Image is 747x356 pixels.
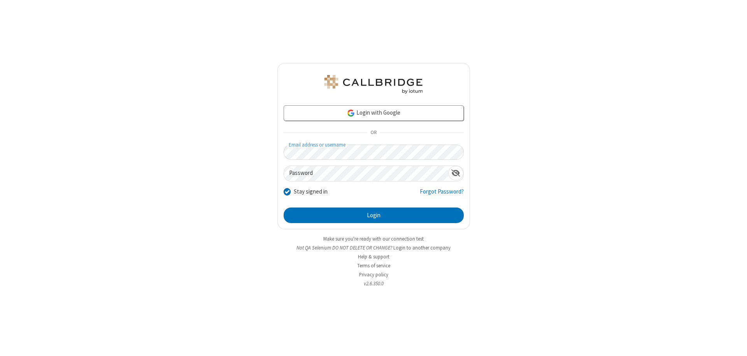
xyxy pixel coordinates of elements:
img: google-icon.png [347,109,355,117]
a: Forgot Password? [420,187,464,202]
a: Login with Google [284,105,464,121]
a: Terms of service [357,262,390,269]
div: Show password [448,166,463,180]
a: Make sure you're ready with our connection test [323,236,424,242]
span: OR [367,127,380,138]
iframe: Chat [728,336,741,351]
button: Login to another company [393,244,451,251]
button: Login [284,208,464,223]
label: Stay signed in [294,187,328,196]
li: v2.6.350.0 [277,280,470,287]
a: Privacy policy [359,271,388,278]
input: Password [284,166,448,181]
input: Email address or username [284,145,464,160]
a: Help & support [358,253,389,260]
img: QA Selenium DO NOT DELETE OR CHANGE [323,75,424,94]
li: Not QA Selenium DO NOT DELETE OR CHANGE? [277,244,470,251]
